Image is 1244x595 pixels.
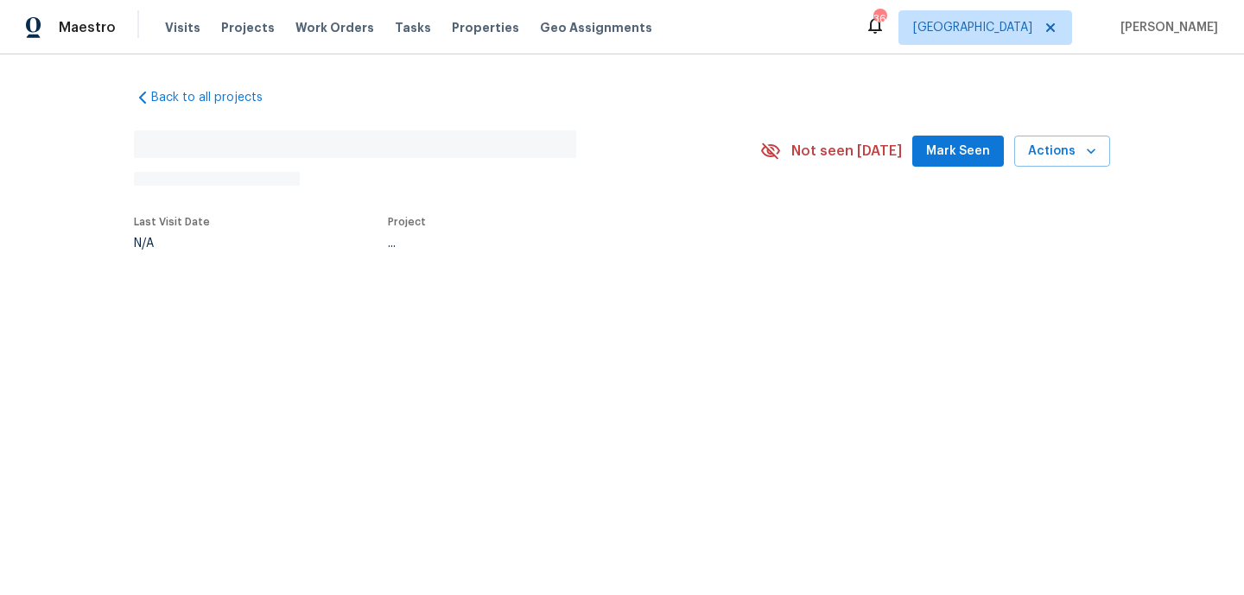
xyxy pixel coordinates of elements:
[395,22,431,34] span: Tasks
[134,217,210,227] span: Last Visit Date
[59,19,116,36] span: Maestro
[791,142,902,160] span: Not seen [DATE]
[913,19,1032,36] span: [GEOGRAPHIC_DATA]
[134,89,300,106] a: Back to all projects
[912,136,1004,168] button: Mark Seen
[221,19,275,36] span: Projects
[134,237,210,250] div: N/A
[926,141,990,162] span: Mark Seen
[452,19,519,36] span: Properties
[388,217,426,227] span: Project
[540,19,652,36] span: Geo Assignments
[388,237,720,250] div: ...
[1114,19,1218,36] span: [PERSON_NAME]
[873,10,885,28] div: 36
[165,19,200,36] span: Visits
[295,19,374,36] span: Work Orders
[1014,136,1110,168] button: Actions
[1028,141,1096,162] span: Actions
